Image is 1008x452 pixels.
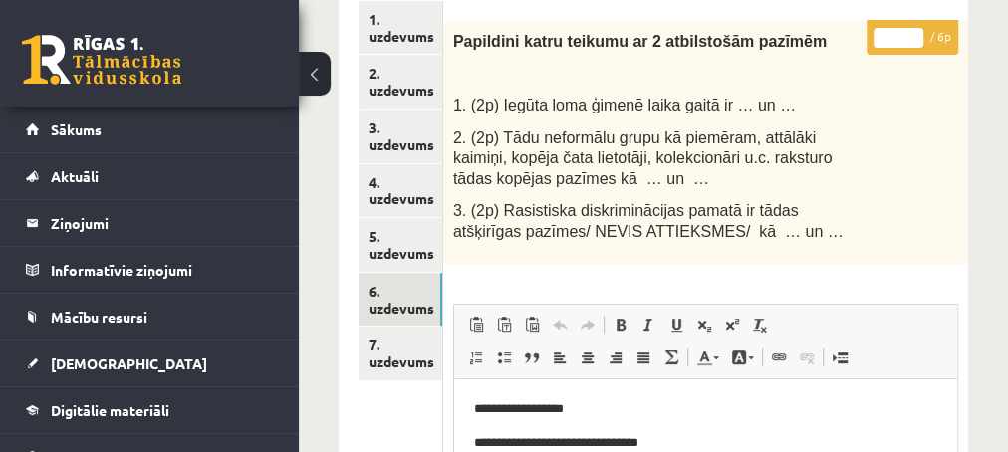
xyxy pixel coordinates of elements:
[26,340,274,386] a: [DEMOGRAPHIC_DATA]
[26,153,274,199] a: Aktuāli
[826,344,854,370] a: Insert Page Break for Printing
[51,354,207,372] span: [DEMOGRAPHIC_DATA]
[359,55,442,109] a: 2. uzdevums
[51,200,274,246] legend: Ziņojumi
[51,308,147,326] span: Mācību resursi
[662,312,690,338] a: Underline (Ctrl+U)
[634,312,662,338] a: Italic (Ctrl+I)
[453,129,833,187] span: 2. (2p) Tādu neformālu grupu kā piemēram, attālāki kaimiņi, kopēja čata lietotāji, kolekcionāri u...
[746,312,774,338] a: Remove Format
[51,167,99,185] span: Aktuāli
[20,20,481,41] body: Editor, wiswyg-editor-47433907515460-1760350220-617
[602,344,630,370] a: Align Right
[546,312,574,338] a: Undo (Ctrl+Z)
[518,344,546,370] a: Block Quote
[51,401,169,419] span: Digitālie materiāli
[26,294,274,339] a: Mācību resursi
[359,218,442,272] a: 5. uzdevums
[490,344,518,370] a: Insert/Remove Bulleted List
[657,344,685,370] a: Math
[20,20,483,108] body: Editor, wiswyg-editor-user-answer-47433962706600
[718,312,746,338] a: Superscript
[359,327,442,380] a: 7. uzdevums
[574,344,602,370] a: Center
[359,110,442,163] a: 3. uzdevums
[690,312,718,338] a: Subscript
[51,120,102,138] span: Sākums
[546,344,574,370] a: Align Left
[607,312,634,338] a: Bold (Ctrl+B)
[867,20,958,55] p: / 6p
[793,344,821,370] a: Unlink
[26,107,274,152] a: Sākums
[490,312,518,338] a: Paste as plain text (Ctrl+Shift+V)
[26,247,274,293] a: Informatīvie ziņojumi
[574,312,602,338] a: Redo (Ctrl+Y)
[359,273,442,327] a: 6. uzdevums
[765,344,793,370] a: Link (Ctrl+K)
[462,312,490,338] a: Paste (Ctrl+V)
[518,312,546,338] a: Paste from Word
[725,344,760,370] a: Background Color
[453,202,844,240] span: 3. (2p) Rasistiska diskriminācijas pamatā ir tādas atšķirīgas pazīmes/ NEVIS ATTIEKSMES/ kā … un …
[26,387,274,433] a: Digitālie materiāli
[453,97,796,113] span: 1. (2p) Iegūta loma ģimenē laika gaitā ir … un …
[453,33,827,50] span: Papildini katru teikumu ar 2 atbilstošām pazīmēm
[359,164,442,218] a: 4. uzdevums
[462,344,490,370] a: Insert/Remove Numbered List
[26,200,274,246] a: Ziņojumi
[630,344,657,370] a: Justify
[22,35,181,85] a: Rīgas 1. Tālmācības vidusskola
[51,247,274,293] legend: Informatīvie ziņojumi
[690,344,725,370] a: Text Color
[359,1,442,55] a: 1. uzdevums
